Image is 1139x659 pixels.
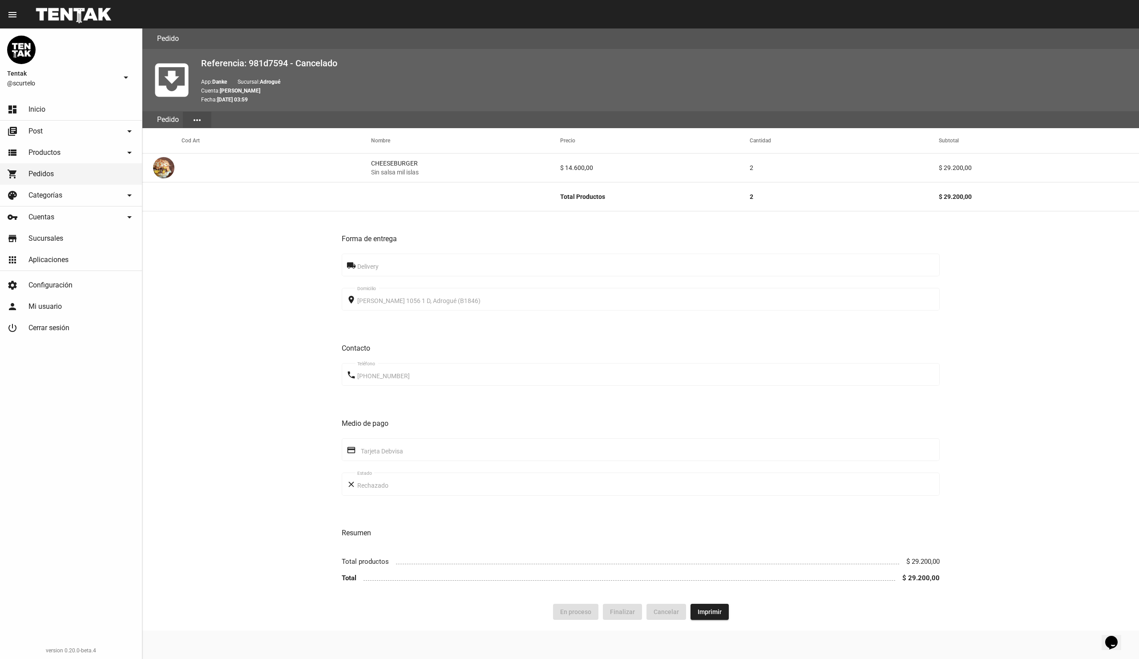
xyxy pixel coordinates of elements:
[28,323,69,332] span: Cerrar sesión
[7,79,117,88] span: @scurtelo
[560,128,750,153] mat-header-cell: Precio
[371,128,561,153] mat-header-cell: Nombre
[7,190,18,201] mat-icon: palette
[342,417,940,430] h3: Medio de pago
[347,445,357,456] mat-icon: credit_card
[7,301,18,312] mat-icon: person
[347,295,357,305] mat-icon: place
[7,104,18,115] mat-icon: dashboard
[750,182,939,211] mat-cell: 2
[124,147,135,158] mat-icon: arrow_drop_down
[371,168,419,177] span: Sin salsa mil islas
[939,154,1139,182] mat-cell: $ 29.200,00
[7,255,18,265] mat-icon: apps
[260,79,280,85] b: Adrogué
[201,56,1132,70] h2: Referencia: 981d7594 - Cancelado
[7,68,117,79] span: Tentak
[939,128,1139,153] mat-header-cell: Subtotal
[183,112,211,128] button: Elegir sección
[121,72,131,83] mat-icon: arrow_drop_down
[28,148,61,157] span: Productos
[149,58,194,102] mat-icon: move_to_inbox
[28,213,54,222] span: Cuentas
[939,182,1139,211] mat-cell: $ 29.200,00
[342,233,940,245] h3: Forma de entrega
[124,190,135,201] mat-icon: arrow_drop_down
[124,126,135,137] mat-icon: arrow_drop_down
[201,77,1132,86] p: App: Sucursal:
[342,570,940,586] li: Total $ 29.200,00
[28,191,62,200] span: Categorías
[610,608,635,615] span: Finalizar
[153,157,174,178] img: eb7e7812-101c-4ce3-b4d5-6061c3a10de0.png
[7,233,18,244] mat-icon: store
[1102,623,1130,650] iframe: chat widget
[342,342,940,355] h3: Contacto
[691,604,729,620] button: Imprimir
[201,95,1132,104] p: Fecha:
[347,479,357,490] mat-icon: clear
[201,86,1132,95] p: Cuenta:
[603,604,642,620] button: Finalizar
[7,126,18,137] mat-icon: library_books
[560,154,750,182] mat-cell: $ 14.600,00
[28,302,62,311] span: Mi usuario
[28,255,69,264] span: Aplicaciones
[28,105,45,114] span: Inicio
[7,36,36,64] img: 55b2a2b3-f58c-4645-9eec-f0b80f918465.png
[560,182,750,211] mat-cell: Total Productos
[7,169,18,179] mat-icon: shopping_cart
[7,212,18,222] mat-icon: vpn_key
[750,154,939,182] mat-cell: 2
[192,115,202,125] mat-icon: more_horiz
[220,88,260,94] b: [PERSON_NAME]
[212,79,227,85] b: Danke
[560,608,591,615] span: En proceso
[342,554,940,570] li: Total productos $ 29.200,00
[28,170,54,178] span: Pedidos
[371,159,419,177] div: CHEESEBURGER
[153,111,183,128] div: Pedido
[7,9,18,20] mat-icon: menu
[347,260,357,271] mat-icon: local_shipping
[347,370,357,380] mat-icon: phone
[646,604,686,620] button: Cancelar
[553,604,598,620] button: En proceso
[342,527,940,539] h3: Resumen
[28,234,63,243] span: Sucursales
[28,127,43,136] span: Post
[698,608,722,615] span: Imprimir
[7,323,18,333] mat-icon: power_settings_new
[157,32,179,45] h3: Pedido
[654,608,679,615] span: Cancelar
[7,646,135,655] div: version 0.20.0-beta.4
[217,97,248,103] b: [DATE] 03:59
[182,128,371,153] mat-header-cell: Cod Art
[7,147,18,158] mat-icon: view_list
[7,280,18,291] mat-icon: settings
[750,128,939,153] mat-header-cell: Cantidad
[124,212,135,222] mat-icon: arrow_drop_down
[28,281,73,290] span: Configuración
